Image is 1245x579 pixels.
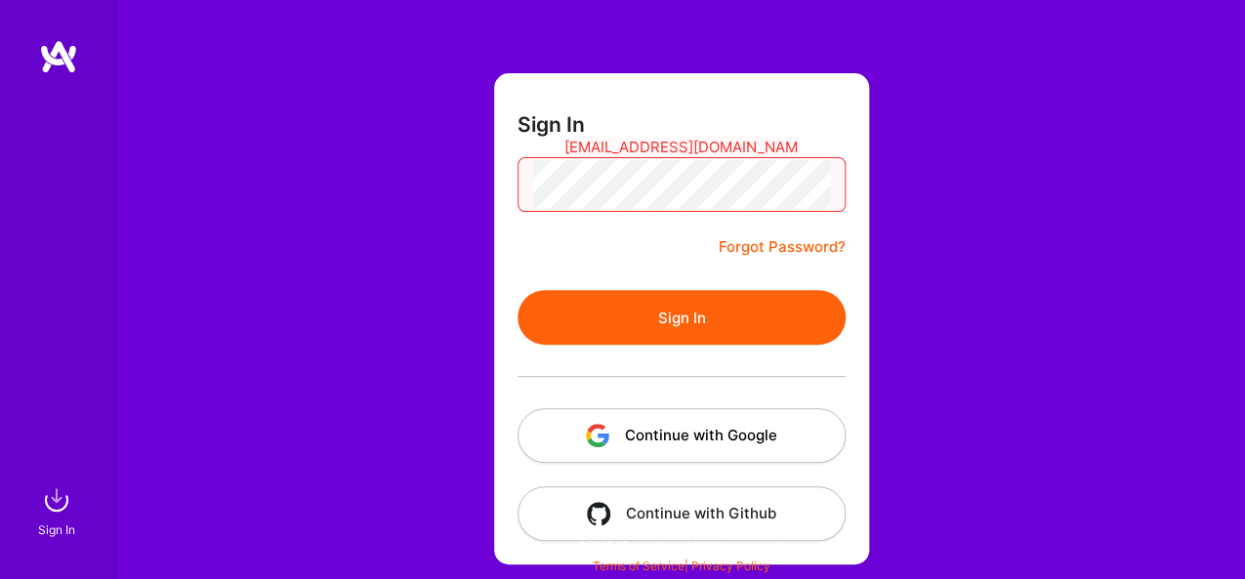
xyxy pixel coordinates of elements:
img: icon [586,424,609,447]
img: logo [39,39,78,74]
img: sign in [37,480,76,519]
a: Terms of Service [593,558,685,573]
button: Sign In [518,290,846,345]
a: Privacy Policy [691,558,770,573]
h3: Sign In [518,112,585,137]
button: Continue with Github [518,486,846,541]
div: © 2025 ATeams Inc., All rights reserved. [117,520,1245,569]
a: Forgot Password? [719,235,846,259]
input: Email... [564,122,799,172]
a: sign inSign In [41,480,76,540]
span: | [593,558,770,573]
button: Continue with Google [518,408,846,463]
img: icon [587,502,610,525]
div: Sign In [38,519,75,540]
